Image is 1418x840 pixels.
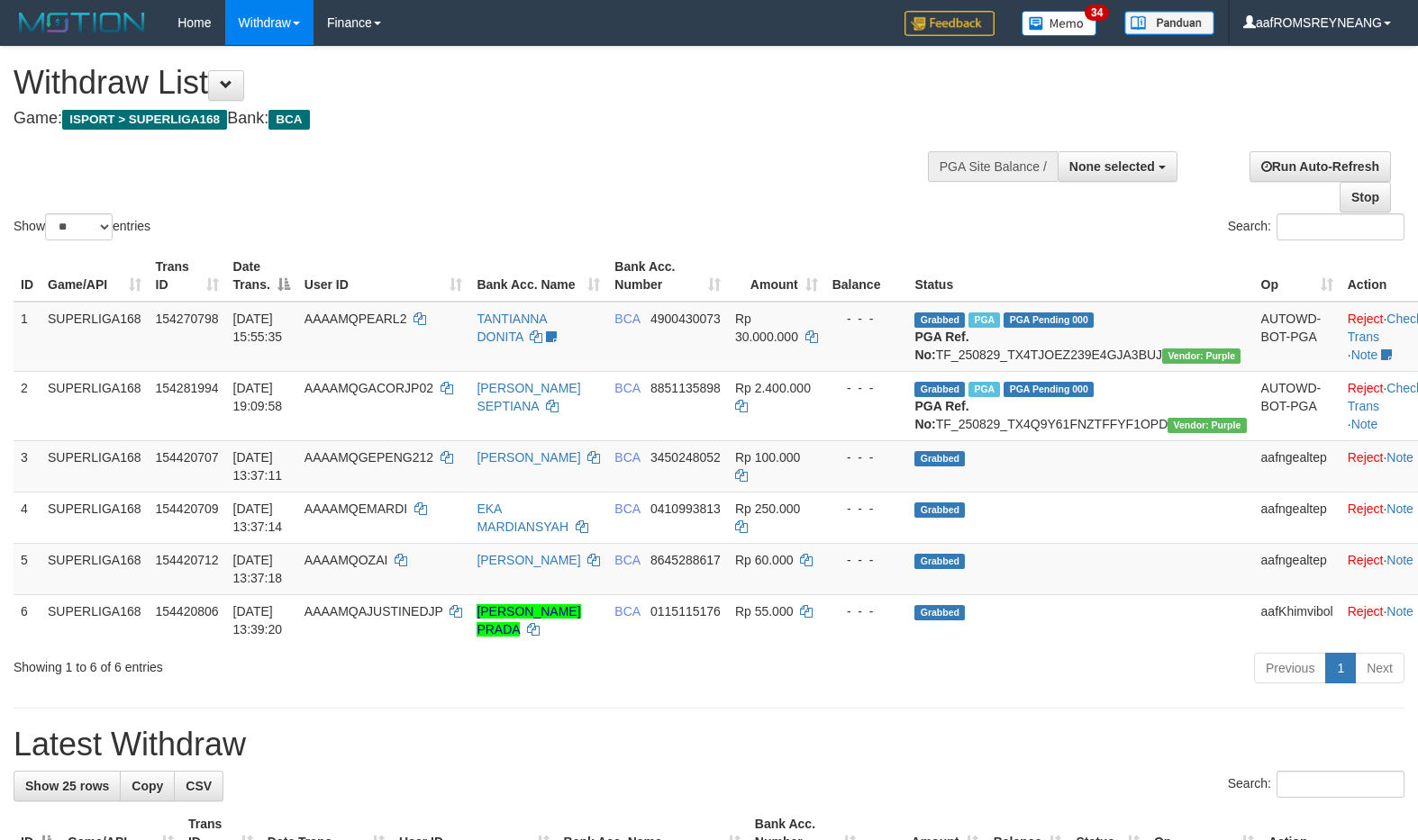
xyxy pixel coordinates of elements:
[1348,381,1384,395] a: Reject
[650,450,721,465] span: Copy 3450248052 to clipboard
[477,501,568,534] a: EKA MARDIANSYAH
[614,604,640,619] span: BCA
[735,604,794,619] span: Rp 55.000
[477,604,580,637] a: [PERSON_NAME] PRADA
[1254,250,1341,302] th: Op: activate to sort column ascending
[914,382,965,397] span: Grabbed
[650,553,721,567] span: Copy 8645288617 to clipboard
[1124,11,1214,35] img: panduan.png
[268,110,309,130] span: BCA
[233,312,283,344] span: [DATE] 15:55:35
[825,250,908,302] th: Balance
[477,381,580,413] a: [PERSON_NAME] SEPTIANA
[233,501,283,534] span: [DATE] 13:37:14
[735,381,811,395] span: Rp 2.400.000
[41,302,149,372] td: SUPERLIGA168
[14,65,927,101] h1: Withdraw List
[186,779,212,793] span: CSV
[614,501,640,516] span: BCA
[14,440,41,492] td: 3
[735,450,800,465] span: Rp 100.000
[614,553,640,567] span: BCA
[45,213,113,240] select: Showentries
[25,779,109,793] span: Show 25 rows
[233,450,283,483] span: [DATE] 13:37:11
[1351,417,1378,431] a: Note
[305,450,433,465] span: AAAAMQGEPENG212
[41,371,149,440] td: SUPERLIGA168
[928,151,1058,182] div: PGA Site Balance /
[1004,382,1094,397] span: PGA Pending
[914,451,965,466] span: Grabbed
[156,501,219,516] span: 154420709
[14,492,41,543] td: 4
[1069,159,1155,174] span: None selected
[1340,182,1391,212] a: Stop
[149,250,226,302] th: Trans ID: activate to sort column ascending
[14,250,41,302] th: ID
[1254,371,1341,440] td: AUTOWD-BOT-PGA
[477,450,580,465] a: [PERSON_NAME]
[914,330,968,362] b: PGA Ref. No:
[41,594,149,646] td: SUPERLIGA168
[305,604,443,619] span: AAAAMQAJUSTINEDJP
[1254,440,1341,492] td: aafngealtep
[62,110,227,130] span: ISPORT > SUPERLIGA168
[477,312,547,344] a: TANTIANNA DONITA
[1386,501,1413,516] a: Note
[132,779,163,793] span: Copy
[1004,312,1094,328] span: PGA Pending
[1058,151,1177,182] button: None selected
[1348,312,1384,326] a: Reject
[907,250,1253,302] th: Status
[14,110,927,128] h4: Game: Bank:
[1254,492,1341,543] td: aafngealtep
[832,310,901,328] div: - - -
[1348,604,1384,619] a: Reject
[1022,11,1097,36] img: Button%20Memo.svg
[156,381,219,395] span: 154281994
[607,250,728,302] th: Bank Acc. Number: activate to sort column ascending
[477,553,580,567] a: [PERSON_NAME]
[233,381,283,413] span: [DATE] 19:09:58
[14,213,150,240] label: Show entries
[41,492,149,543] td: SUPERLIGA168
[614,312,640,326] span: BCA
[832,448,901,466] div: - - -
[156,312,219,326] span: 154270798
[1254,594,1341,646] td: aafKhimvibol
[650,604,721,619] span: Copy 0115115176 to clipboard
[735,553,794,567] span: Rp 60.000
[120,771,175,801] a: Copy
[1162,348,1241,364] span: Vendor URL: https://trx4.1velocity.biz
[1228,213,1404,240] label: Search:
[650,381,721,395] span: Copy 8851135898 to clipboard
[14,727,1404,763] h1: Latest Withdraw
[297,250,470,302] th: User ID: activate to sort column ascending
[1254,543,1341,594] td: aafngealtep
[968,312,1000,328] span: Marked by aafmaleo
[14,594,41,646] td: 6
[1386,604,1413,619] a: Note
[904,11,995,36] img: Feedback.jpg
[156,450,219,465] span: 154420707
[174,771,223,801] a: CSV
[156,604,219,619] span: 154420806
[907,302,1253,372] td: TF_250829_TX4TJOEZ239E4GJA3BUJ
[914,502,965,518] span: Grabbed
[14,651,577,676] div: Showing 1 to 6 of 6 entries
[156,553,219,567] span: 154420712
[832,379,901,397] div: - - -
[14,771,121,801] a: Show 25 rows
[650,501,721,516] span: Copy 0410993813 to clipboard
[1254,302,1341,372] td: AUTOWD-BOT-PGA
[41,440,149,492] td: SUPERLIGA168
[914,554,965,569] span: Grabbed
[233,553,283,585] span: [DATE] 13:37:18
[305,501,407,516] span: AAAAMQEMARDI
[1325,653,1356,683] a: 1
[1348,450,1384,465] a: Reject
[14,302,41,372] td: 1
[14,543,41,594] td: 5
[914,605,965,620] span: Grabbed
